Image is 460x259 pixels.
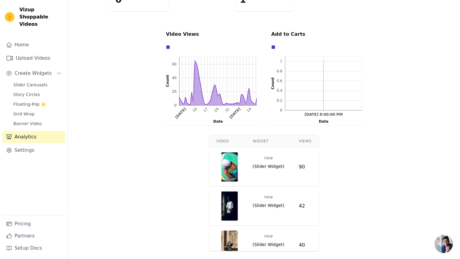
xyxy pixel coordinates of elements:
text: 14 [246,107,252,113]
img: video [221,191,238,221]
text: 0.6 [276,79,282,83]
text: 0.4 [276,88,282,93]
text: 60 [172,62,176,66]
text: 17 [202,107,209,113]
th: Widget [245,135,292,148]
a: Slider Carousels [10,81,65,89]
img: Vizup [5,12,15,22]
g: left ticks [172,56,179,107]
g: Sun Sep 14 2025 20:00:00 GMT-0400 (Eastern Daylight Time) [304,112,342,117]
text: Date [318,119,328,124]
a: Upload Videos [2,52,65,64]
text: 0.8 [276,69,282,73]
span: ( Slider Widget ) [253,163,284,169]
span: Vizup Shoppable Videos [19,6,63,28]
th: Video [209,135,245,148]
span: Create Widgets [15,70,52,77]
g: Sun Sep 14 2025 00:00:00 GMT-0400 (Eastern Daylight Time) [246,107,252,113]
span: Story Circles [13,91,40,98]
div: Data groups [165,44,255,51]
p: Video Views [166,31,257,38]
span: Floating-Pop ⭐ [13,101,46,107]
a: Banner Video [10,119,65,128]
th: Views [292,135,319,148]
text: Count [271,77,275,89]
p: Add to Carts [271,31,362,38]
g: bottom ticks [285,110,362,117]
span: ( Slider Widget ) [253,241,284,247]
span: Banner Video [13,121,42,127]
div: new [264,191,273,202]
text: 1 [280,59,282,63]
g: Sun Aug 03 2025 00:00:00 GMT-0400 (Eastern Daylight Time) [174,107,187,119]
g: left axis [263,56,285,112]
g: Sun Aug 24 2025 00:00:00 GMT-0400 (Eastern Daylight Time) [213,107,220,113]
a: Story Circles [10,90,65,99]
a: Home [2,39,65,51]
text: [DATE] [174,107,187,119]
g: Sun Sep 07 2025 00:00:00 GMT-0400 (Eastern Daylight Time) [228,107,241,119]
g: Sun Aug 31 2025 00:00:00 GMT-0400 (Eastern Daylight Time) [224,107,230,113]
div: new [264,231,273,241]
a: Setup Docs [2,242,65,254]
a: Floating-Pop ⭐ [10,100,65,108]
g: bottom ticks [174,105,257,120]
div: 42 [299,202,312,210]
button: Create Widgets [2,67,65,79]
text: 0.2 [276,98,282,103]
img: video [221,152,238,181]
g: Sun Aug 10 2025 00:00:00 GMT-0400 (Eastern Daylight Time) [191,107,198,113]
a: Pricing [2,218,65,230]
div: Open chat [435,235,453,253]
text: 40 [172,76,176,80]
text: 24 [213,107,220,113]
g: left axis [158,56,179,107]
text: Date [213,119,223,124]
a: Analytics [2,131,65,143]
a: Partners [2,230,65,242]
text: 0 [174,103,176,107]
text: [DATE] [228,107,241,119]
g: Sun Aug 17 2025 00:00:00 GMT-0400 (Eastern Daylight Time) [202,107,209,113]
div: new [264,152,273,163]
text: 10 [191,107,198,113]
text: 31 [224,107,230,113]
span: ( Slider Widget ) [253,202,284,208]
div: 40 [299,241,312,249]
span: Grid Wrap [13,111,34,117]
g: left ticks [276,56,285,112]
text: Count [165,75,170,87]
div: Data groups [270,44,360,51]
a: Grid Wrap [10,110,65,118]
a: Settings [2,144,65,156]
text: 20 [172,89,176,94]
div: 90 [299,163,312,171]
span: Slider Carousels [13,82,47,88]
text: 0 [280,108,282,112]
text: [DATE] 8:00:00 PM [304,112,342,117]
